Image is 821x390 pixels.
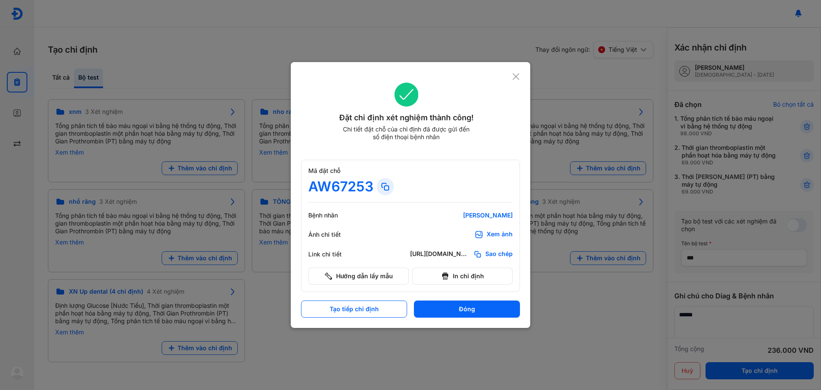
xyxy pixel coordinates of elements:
div: Xem ảnh [487,230,513,239]
div: Link chi tiết [308,250,360,258]
div: [URL][DOMAIN_NAME] [410,250,470,259]
div: AW67253 [308,178,373,195]
div: Mã đặt chỗ [308,167,513,175]
button: Tạo tiếp chỉ định [301,301,407,318]
span: Sao chép [485,250,513,259]
div: Chi tiết đặt chỗ của chỉ định đã được gửi đến số điện thoại bệnh nhân [339,125,473,141]
button: Hướng dẫn lấy mẫu [308,268,409,285]
div: Bệnh nhân [308,211,360,219]
button: In chỉ định [412,268,513,285]
button: Đóng [414,301,520,318]
div: Đặt chỉ định xét nghiệm thành công! [301,112,512,124]
div: Ảnh chi tiết [308,231,360,238]
div: [PERSON_NAME] [410,211,513,219]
